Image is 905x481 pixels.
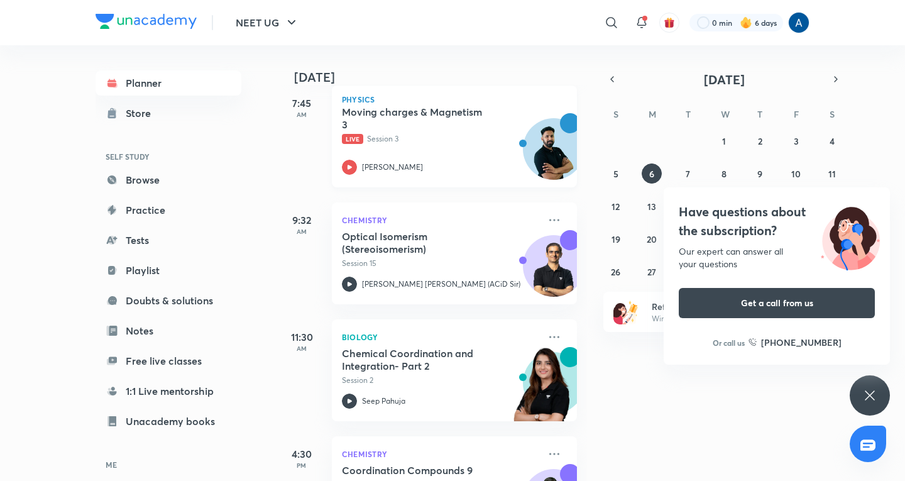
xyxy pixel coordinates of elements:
abbr: October 5, 2025 [613,168,618,180]
abbr: October 13, 2025 [647,201,656,213]
abbr: October 3, 2025 [794,135,799,147]
abbr: Friday [794,108,799,120]
a: Tests [96,228,241,253]
abbr: Tuesday [686,108,691,120]
p: Chemistry [342,446,539,462]
p: Chemistry [342,213,539,228]
p: Session 2 [342,375,539,386]
button: October 3, 2025 [786,131,806,151]
button: avatar [659,13,679,33]
a: Company Logo [96,14,197,32]
abbr: October 12, 2025 [612,201,620,213]
h6: [PHONE_NUMBER] [761,336,842,349]
p: Biology [342,329,539,345]
abbr: October 19, 2025 [612,233,620,245]
button: October 9, 2025 [750,163,770,184]
h5: 9:32 [277,213,327,228]
h6: ME [96,454,241,475]
abbr: October 7, 2025 [686,168,690,180]
button: October 7, 2025 [678,163,698,184]
button: [DATE] [621,70,827,88]
p: Seep Pahuja [362,395,405,407]
h6: SELF STUDY [96,146,241,167]
abbr: Wednesday [721,108,730,120]
a: Doubts & solutions [96,288,241,313]
button: October 6, 2025 [642,163,662,184]
p: PM [277,462,327,469]
p: AM [277,345,327,352]
abbr: Saturday [830,108,835,120]
button: October 19, 2025 [606,229,626,249]
button: October 27, 2025 [642,262,662,282]
a: Playlist [96,258,241,283]
button: October 10, 2025 [786,163,806,184]
button: NEET UG [228,10,307,35]
abbr: October 1, 2025 [722,135,726,147]
h4: [DATE] [294,70,590,85]
abbr: October 4, 2025 [830,135,835,147]
p: AM [277,228,327,235]
a: 1:1 Live mentorship [96,379,241,404]
div: Our expert can answer all your questions [679,245,875,270]
img: Company Logo [96,14,197,29]
abbr: Monday [649,108,656,120]
div: Store [126,106,158,121]
abbr: October 26, 2025 [611,266,620,278]
abbr: Sunday [613,108,618,120]
p: Physics [342,96,567,103]
p: AM [277,111,327,118]
abbr: October 11, 2025 [828,168,836,180]
button: October 2, 2025 [750,131,770,151]
button: October 20, 2025 [642,229,662,249]
img: streak [740,16,752,29]
h5: Moving charges & Magnetism 3 [342,106,498,131]
abbr: October 6, 2025 [649,168,654,180]
img: unacademy [508,347,577,434]
abbr: October 27, 2025 [647,266,656,278]
p: Win a laptop, vouchers & more [652,313,806,324]
a: Free live classes [96,348,241,373]
p: Session 15 [342,258,539,269]
abbr: October 9, 2025 [757,168,762,180]
p: Session 3 [342,133,539,145]
a: Notes [96,318,241,343]
a: Planner [96,70,241,96]
button: October 13, 2025 [642,196,662,216]
h5: 11:30 [277,329,327,345]
img: avatar [664,17,675,28]
span: Live [342,134,363,144]
img: Avatar [524,125,584,185]
h5: Chemical Coordination and Integration- Part 2 [342,347,498,372]
button: October 1, 2025 [714,131,734,151]
img: Avatar [524,242,584,302]
a: Store [96,101,241,126]
h4: Have questions about the subscription? [679,202,875,240]
a: Unacademy books [96,409,241,434]
h5: Coordination Compounds 9 [342,464,498,477]
img: referral [613,299,639,324]
p: [PERSON_NAME] [362,162,423,173]
button: October 11, 2025 [822,163,842,184]
button: October 8, 2025 [714,163,734,184]
button: Get a call from us [679,288,875,318]
button: October 12, 2025 [606,196,626,216]
button: October 26, 2025 [606,262,626,282]
a: Practice [96,197,241,223]
abbr: October 2, 2025 [758,135,762,147]
abbr: Thursday [757,108,762,120]
abbr: October 10, 2025 [791,168,801,180]
img: Anees Ahmed [788,12,809,33]
a: Browse [96,167,241,192]
img: ttu_illustration_new.svg [811,202,890,270]
a: [PHONE_NUMBER] [749,336,842,349]
span: [DATE] [704,71,745,88]
p: Or call us [713,337,745,348]
h5: Optical Isomerism (Stereoisomerism) [342,230,498,255]
h5: 4:30 [277,446,327,462]
button: October 5, 2025 [606,163,626,184]
button: October 4, 2025 [822,131,842,151]
h6: Refer friends [652,300,806,313]
abbr: October 8, 2025 [721,168,727,180]
abbr: October 20, 2025 [647,233,657,245]
p: [PERSON_NAME] [PERSON_NAME] (ACiD Sir) [362,279,520,290]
